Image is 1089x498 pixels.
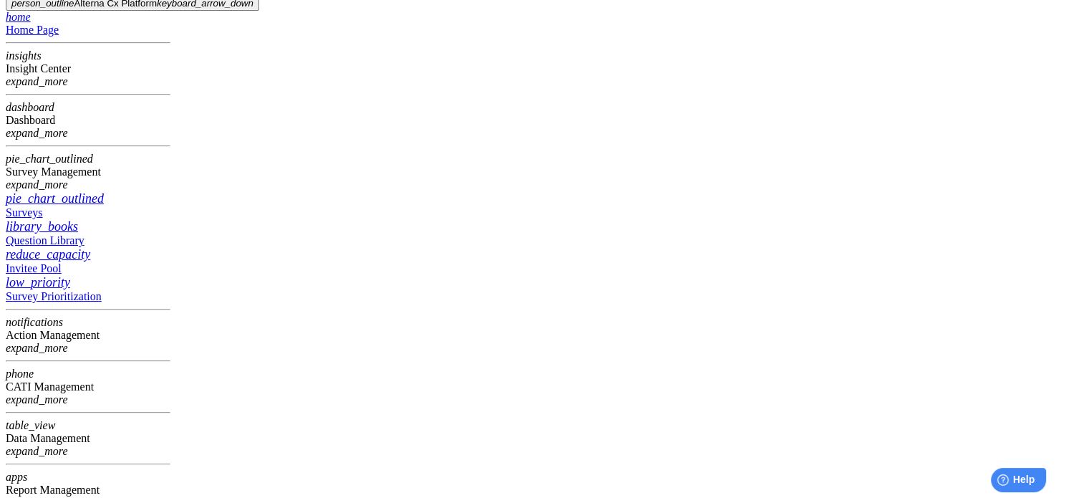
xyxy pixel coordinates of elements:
[6,191,104,206] i: pie_chart_outlined
[6,166,170,178] div: Survey Management
[6,178,68,191] i: expand_more
[6,11,170,37] a: Home Page
[6,432,170,445] div: Data Management
[6,484,170,497] div: Report Management
[6,290,170,303] div: Survey Prioritization
[6,262,170,275] div: Invitee Pool
[6,75,68,87] i: expand_more
[6,219,170,247] a: Question Library
[6,247,170,275] a: Invitee Pool
[6,247,90,262] i: reduce_capacity
[6,368,34,380] i: phone
[6,24,170,37] div: Home Page
[6,445,68,457] i: expand_more
[6,114,170,127] div: Dashboard
[6,234,170,247] div: Question Library
[6,471,27,483] i: apps
[6,127,68,139] i: expand_more
[6,342,68,354] i: expand_more
[6,419,55,431] i: table_view
[6,393,68,406] i: expand_more
[6,62,170,75] div: Insight Center
[6,11,31,23] i: home
[6,275,170,303] a: Survey Prioritization
[6,191,170,219] a: Surveys
[6,206,170,219] div: Surveys
[6,101,54,113] i: dashboard
[6,380,170,393] div: CATI Management
[6,275,70,289] i: low_priority
[6,329,170,342] div: Action Management
[6,219,78,234] i: library_books
[6,153,93,165] i: pie_chart_outlined
[6,49,42,62] i: insights
[6,316,63,328] i: notifications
